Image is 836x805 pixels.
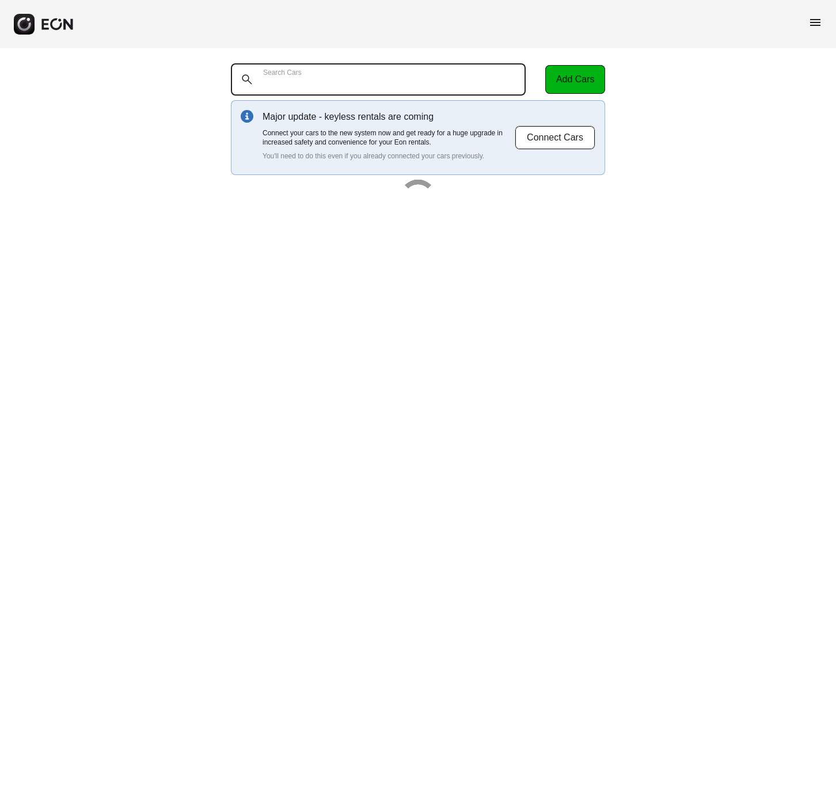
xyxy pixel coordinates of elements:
[263,151,515,161] p: You'll need to do this even if you already connected your cars previously.
[263,110,515,124] p: Major update - keyless rentals are coming
[545,65,605,94] button: Add Cars
[808,16,822,29] span: menu
[263,68,302,77] label: Search Cars
[241,110,253,123] img: info
[263,128,515,147] p: Connect your cars to the new system now and get ready for a huge upgrade in increased safety and ...
[515,126,595,150] button: Connect Cars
